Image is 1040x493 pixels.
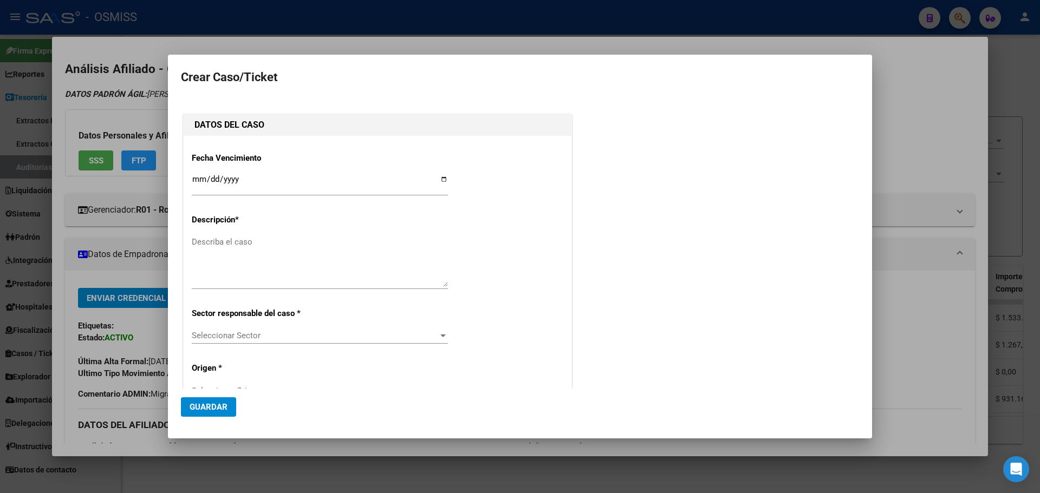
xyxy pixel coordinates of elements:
[181,67,859,88] h2: Crear Caso/Ticket
[192,386,438,396] span: Seleccionar Origen
[194,120,264,130] strong: DATOS DEL CASO
[192,331,438,340] span: Seleccionar Sector
[181,397,236,417] button: Guardar
[192,214,303,226] p: Descripción
[192,307,303,320] p: Sector responsable del caso *
[1003,456,1029,482] div: Open Intercom Messenger
[192,152,303,165] p: Fecha Vencimiento
[190,402,227,412] span: Guardar
[192,362,303,374] p: Origen *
